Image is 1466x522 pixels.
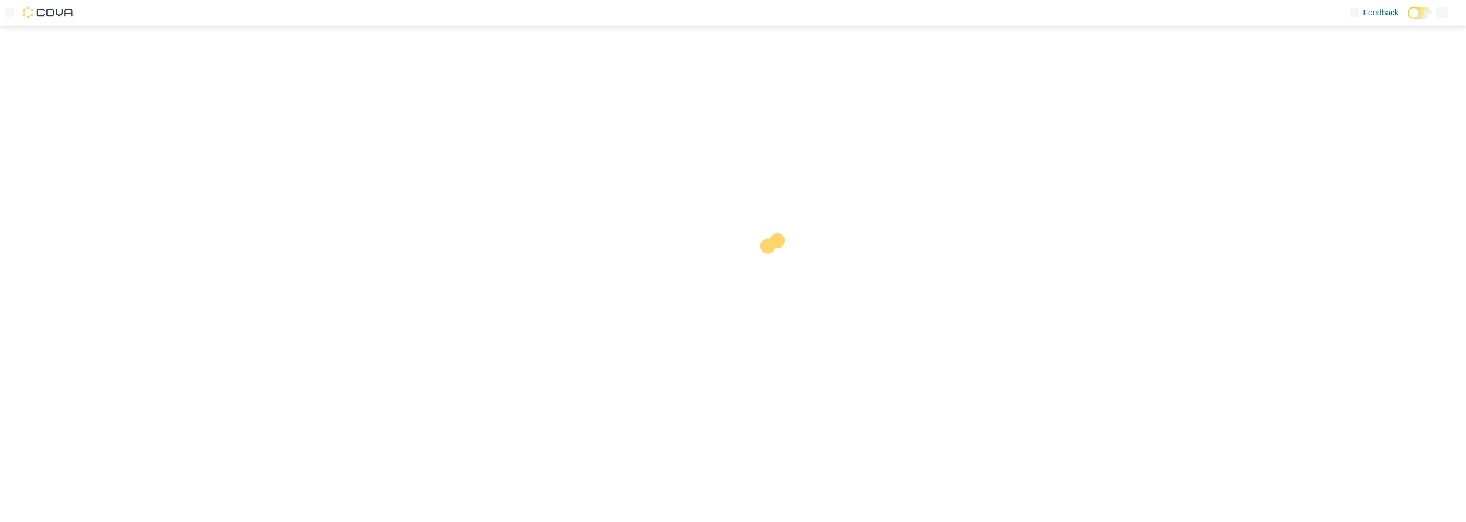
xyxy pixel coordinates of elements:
a: Feedback [1345,1,1403,24]
span: Feedback [1363,7,1398,18]
input: Dark Mode [1408,7,1432,19]
img: Cova [23,7,74,18]
img: cova-loader [733,225,819,311]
